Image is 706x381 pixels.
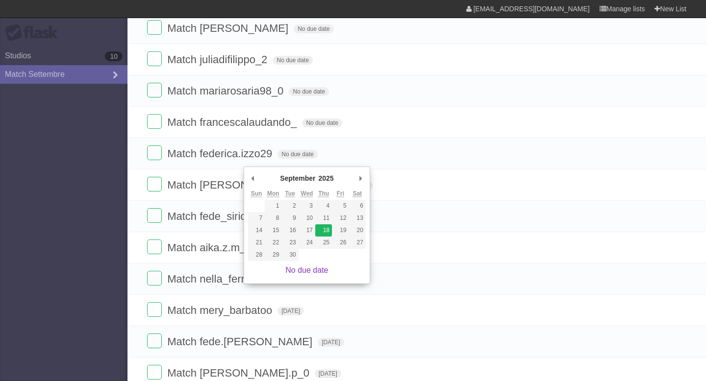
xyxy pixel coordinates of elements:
span: Match francescalaudando_ [167,116,299,128]
span: Match aika.z.m__ [167,241,254,254]
button: 22 [265,237,281,249]
abbr: Wednesday [301,190,313,197]
button: 18 [315,224,332,237]
button: 23 [281,237,298,249]
label: Done [147,208,162,223]
label: Done [147,177,162,191]
button: 12 [332,212,349,224]
label: Done [147,114,162,129]
button: 30 [281,249,298,261]
span: No due date [302,119,342,127]
button: 24 [299,237,315,249]
label: Done [147,333,162,348]
button: 20 [349,224,366,237]
button: 15 [265,224,281,237]
button: 17 [299,224,315,237]
button: 8 [265,212,281,224]
span: Match juliadifilippo_2 [167,53,270,66]
label: Done [147,365,162,380]
abbr: Saturday [353,190,362,197]
span: Match federica.izzo29 [167,147,275,160]
button: 2 [281,200,298,212]
button: 26 [332,237,349,249]
a: No due date [285,266,328,274]
span: No due date [289,87,328,96]
button: 4 [315,200,332,212]
button: 29 [265,249,281,261]
abbr: Monday [267,190,279,197]
button: Next Month [356,171,366,186]
button: 1 [265,200,281,212]
span: No due date [277,150,317,159]
button: 3 [299,200,315,212]
span: [DATE] [315,369,341,378]
div: 2025 [317,171,335,186]
span: Match nella_ferr [167,273,247,285]
span: Match [PERSON_NAME].paone_ [167,179,329,191]
button: 9 [281,212,298,224]
span: No due date [294,24,333,33]
label: Done [147,271,162,286]
span: Match mariarosaria98_0 [167,85,286,97]
span: Match fede_siricio [167,210,256,222]
button: 28 [248,249,265,261]
button: 13 [349,212,366,224]
span: No due date [273,56,312,65]
span: Match mery_barbatoo [167,304,275,316]
button: 7 [248,212,265,224]
label: Done [147,51,162,66]
button: 16 [281,224,298,237]
button: 19 [332,224,349,237]
button: 10 [299,212,315,224]
b: 10 [105,51,123,61]
button: 25 [315,237,332,249]
abbr: Thursday [318,190,329,197]
button: 27 [349,237,366,249]
abbr: Tuesday [285,190,295,197]
span: [DATE] [277,307,304,315]
span: [DATE] [318,338,344,347]
label: Done [147,83,162,97]
button: 14 [248,224,265,237]
button: 21 [248,237,265,249]
button: Previous Month [248,171,258,186]
button: 5 [332,200,349,212]
abbr: Friday [337,190,344,197]
span: Match [PERSON_NAME] [167,22,291,34]
button: 11 [315,212,332,224]
div: September [278,171,317,186]
label: Done [147,145,162,160]
label: Done [147,239,162,254]
label: Done [147,20,162,35]
span: Match fede.[PERSON_NAME] [167,335,315,348]
span: Match [PERSON_NAME].p_0 [167,367,312,379]
abbr: Sunday [251,190,262,197]
button: 6 [349,200,366,212]
label: Done [147,302,162,317]
div: Flask [5,24,64,42]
